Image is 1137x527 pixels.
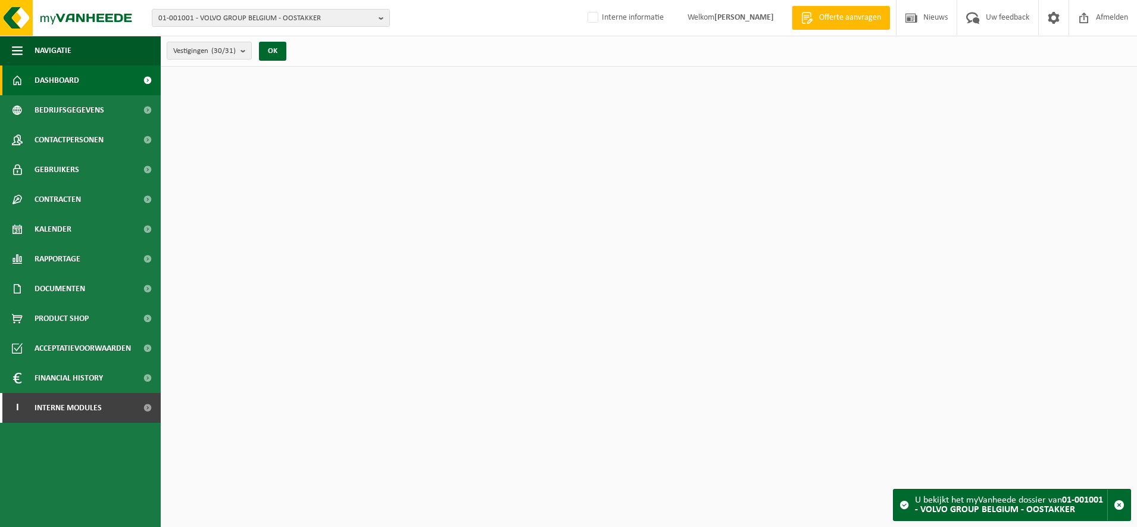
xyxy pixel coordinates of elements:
strong: [PERSON_NAME] [714,13,774,22]
span: Offerte aanvragen [816,12,884,24]
strong: 01-001001 - VOLVO GROUP BELGIUM - OOSTAKKER [915,495,1103,514]
button: 01-001001 - VOLVO GROUP BELGIUM - OOSTAKKER [152,9,390,27]
span: Interne modules [35,393,102,423]
button: Vestigingen(30/31) [167,42,252,60]
span: Acceptatievoorwaarden [35,333,131,363]
span: Gebruikers [35,155,79,185]
span: Contactpersonen [35,125,104,155]
span: Dashboard [35,66,79,95]
span: Contracten [35,185,81,214]
span: 01-001001 - VOLVO GROUP BELGIUM - OOSTAKKER [158,10,374,27]
button: OK [259,42,286,61]
a: Offerte aanvragen [792,6,890,30]
div: U bekijkt het myVanheede dossier van [915,489,1107,520]
span: Kalender [35,214,71,244]
span: I [12,393,23,423]
span: Bedrijfsgegevens [35,95,104,125]
span: Product Shop [35,304,89,333]
count: (30/31) [211,47,236,55]
span: Documenten [35,274,85,304]
label: Interne informatie [585,9,664,27]
span: Navigatie [35,36,71,66]
span: Rapportage [35,244,80,274]
span: Vestigingen [173,42,236,60]
span: Financial History [35,363,103,393]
